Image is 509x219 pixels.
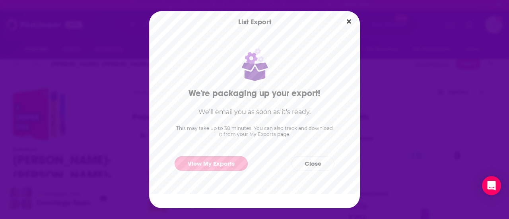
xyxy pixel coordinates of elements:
[175,156,248,171] a: View My Exports
[149,11,360,33] div: List Export
[482,176,501,195] div: Open Intercom Messenger
[241,47,268,81] img: Package with cogs
[188,88,321,99] h2: We're packaging up your export!
[198,108,311,116] h3: We'll email you as soon as it's ready.
[175,125,334,137] p: This may take up to 30 minutes. You can also track and download it from your My Exports page.
[291,156,334,171] button: Close
[344,17,354,27] button: Close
